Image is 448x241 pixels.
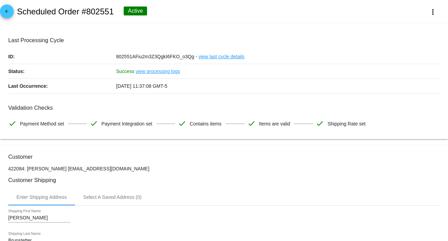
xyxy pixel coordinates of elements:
span: Contains items [190,117,222,131]
a: view processing logs [136,64,180,79]
span: 802551AFiu2m3Z3QgkI6FKO_o3Qg - [116,54,197,59]
p: Last Occurrence: [8,79,116,93]
input: Shipping First Name [8,215,70,221]
h3: Last Processing Cycle [8,37,440,44]
span: Success [116,69,134,74]
mat-icon: check [8,119,16,128]
a: view last cycle details [199,49,245,64]
span: Shipping Rate set [327,117,366,131]
mat-icon: check [316,119,324,128]
span: Payment Integration set [101,117,152,131]
h3: Customer Shipping [8,177,440,183]
p: Status: [8,64,116,79]
span: [DATE] 11:37:08 GMT-5 [116,83,167,89]
mat-icon: arrow_back [3,9,11,17]
h2: Scheduled Order #802551 [17,7,114,16]
span: Payment Method set [20,117,64,131]
mat-icon: check [247,119,256,128]
p: ID: [8,49,116,64]
div: Select A Saved Address (0) [83,194,142,200]
h3: Customer [8,154,440,160]
mat-icon: more_vert [429,8,437,16]
div: Enter Shipping Address [16,194,67,200]
mat-icon: check [90,119,98,128]
p: 422084: [PERSON_NAME] [EMAIL_ADDRESS][DOMAIN_NAME] [8,166,440,171]
h3: Validation Checks [8,105,440,111]
div: Active [124,7,147,15]
mat-icon: check [178,119,186,128]
span: Items are valid [259,117,290,131]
